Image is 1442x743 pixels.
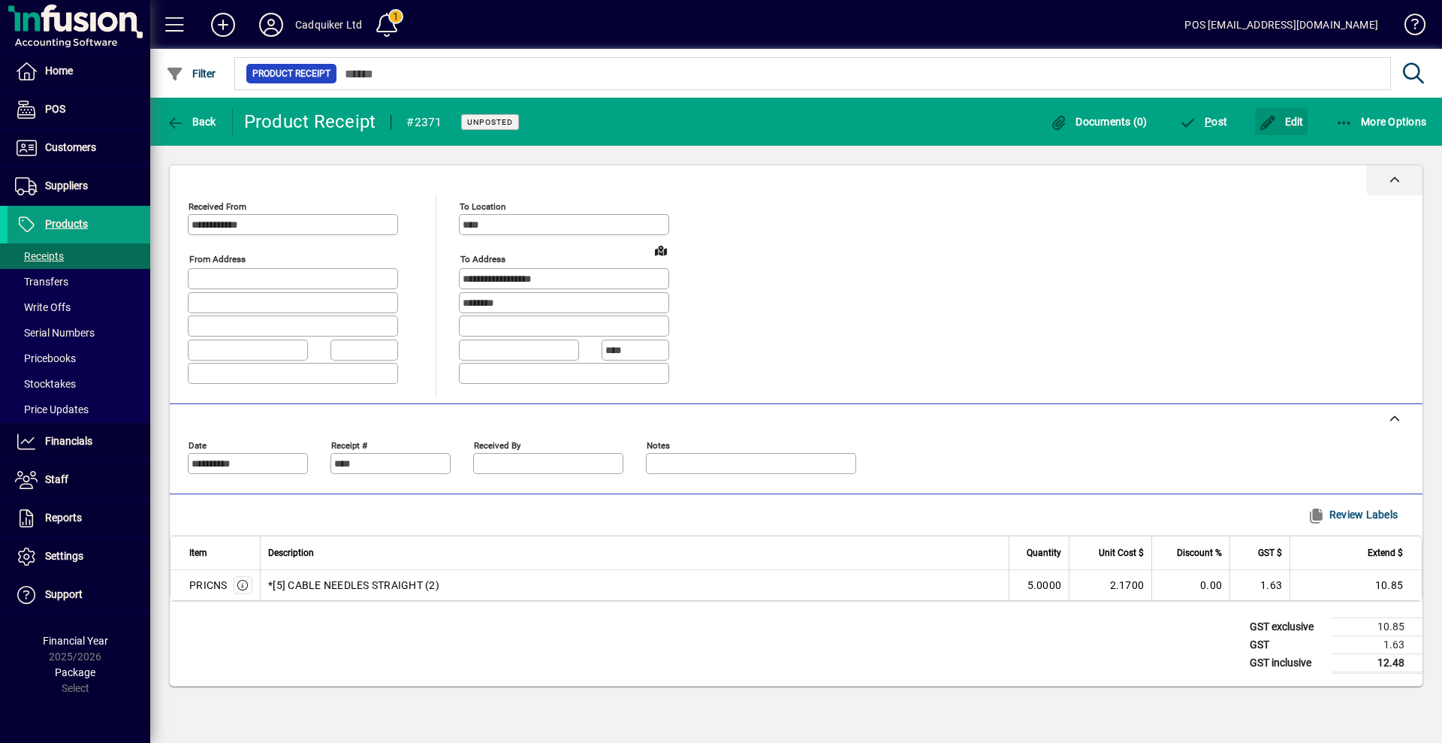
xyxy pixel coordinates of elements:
a: POS [8,91,150,128]
span: Item [189,545,207,561]
button: Documents (0) [1046,108,1151,135]
td: 12.48 [1332,654,1422,672]
div: PRICNS [189,578,228,593]
span: Unit Cost $ [1099,545,1144,561]
a: Knowledge Base [1393,3,1423,52]
span: Stocktakes [15,378,76,390]
span: Financial Year [43,635,108,647]
button: Filter [162,60,220,87]
span: ost [1179,116,1228,128]
span: More Options [1335,116,1427,128]
mat-label: Receipt # [331,439,367,450]
a: Receipts [8,243,150,269]
mat-label: Date [189,439,207,450]
div: #2371 [406,110,442,134]
span: Quantity [1027,545,1061,561]
a: Price Updates [8,397,150,422]
a: Staff [8,461,150,499]
span: Filter [166,68,216,80]
span: Transfers [15,276,68,288]
td: *[5] CABLE NEEDLES STRAIGHT (2) [260,570,1009,600]
button: More Options [1332,108,1431,135]
button: Review Labels [1301,501,1404,528]
a: Financials [8,423,150,461]
span: Review Labels [1307,503,1398,527]
span: Reports [45,512,82,524]
button: Back [162,108,220,135]
td: 10.85 [1332,618,1422,636]
span: Serial Numbers [15,327,95,339]
mat-label: Received by [474,439,520,450]
a: Serial Numbers [8,320,150,346]
td: 1.63 [1229,570,1290,600]
span: Pricebooks [15,352,76,364]
a: Write Offs [8,294,150,320]
td: 0.00 [1151,570,1229,600]
button: Profile [247,11,295,38]
span: Suppliers [45,180,88,192]
a: Home [8,53,150,90]
span: Support [45,588,83,600]
a: Pricebooks [8,346,150,371]
span: Settings [45,550,83,562]
span: Unposted [467,117,513,127]
span: Price Updates [15,403,89,415]
span: Customers [45,141,96,153]
span: Home [45,65,73,77]
button: Edit [1255,108,1308,135]
a: Transfers [8,269,150,294]
span: Documents (0) [1050,116,1148,128]
td: GST [1242,636,1332,654]
td: 1.63 [1332,636,1422,654]
div: Cadquiker Ltd [295,13,362,37]
button: Post [1175,108,1232,135]
button: Add [199,11,247,38]
span: POS [45,103,65,115]
span: Products [45,218,88,230]
span: P [1205,116,1211,128]
app-page-header-button: Back [150,108,233,135]
a: Suppliers [8,168,150,205]
td: GST exclusive [1242,618,1332,636]
td: GST inclusive [1242,654,1332,672]
a: Reports [8,500,150,537]
div: POS [EMAIL_ADDRESS][DOMAIN_NAME] [1184,13,1378,37]
span: Staff [45,473,68,485]
a: Support [8,576,150,614]
span: Edit [1259,116,1304,128]
div: Product Receipt [244,110,376,134]
a: Customers [8,129,150,167]
span: Write Offs [15,301,71,313]
span: Package [55,666,95,678]
span: 2.1700 [1110,578,1145,593]
span: Discount % [1177,545,1222,561]
a: Stocktakes [8,371,150,397]
span: Description [268,545,314,561]
span: Extend $ [1368,545,1403,561]
td: 10.85 [1290,570,1422,600]
mat-label: Received From [189,201,246,212]
a: Settings [8,538,150,575]
span: Product Receipt [252,66,330,81]
span: Back [166,116,216,128]
mat-label: To location [460,201,505,212]
span: Receipts [15,250,64,262]
span: Financials [45,435,92,447]
a: View on map [649,238,673,262]
span: GST $ [1258,545,1282,561]
td: 5.0000 [1009,570,1069,600]
mat-label: Notes [647,439,670,450]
